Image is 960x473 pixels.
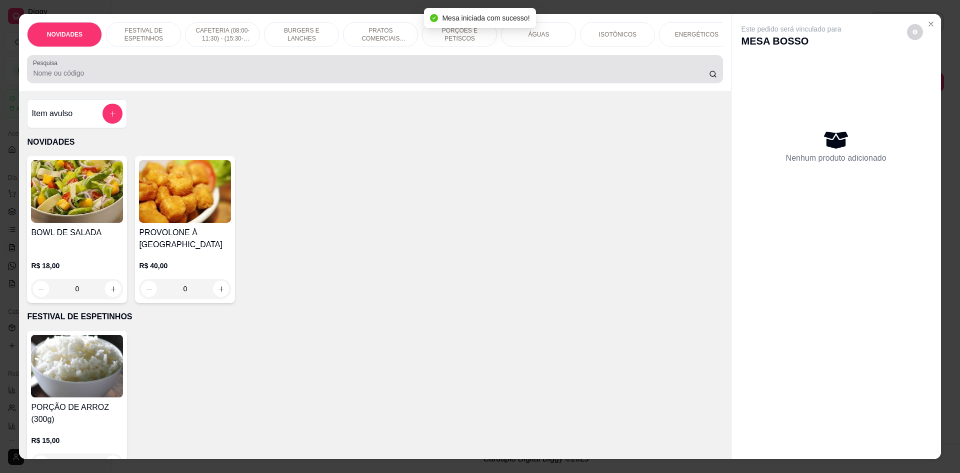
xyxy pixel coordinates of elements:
[430,27,488,43] p: PORÇÕES E PETISCOS
[741,24,841,34] p: Este pedido será vinculado para
[31,261,123,271] p: R$ 18,00
[139,160,231,223] img: product-image
[442,14,529,22] span: Mesa iniciada com sucesso!
[139,261,231,271] p: R$ 40,00
[114,27,172,43] p: FESTIVAL DE ESPETINHOS
[141,281,157,297] button: decrease-product-quantity
[33,281,49,297] button: decrease-product-quantity
[31,108,72,120] h4: Item avulso
[213,281,229,297] button: increase-product-quantity
[31,335,123,397] img: product-image
[31,227,123,239] h4: BOWL DE SALADA
[741,34,841,48] p: MESA BOSSO
[105,455,121,471] button: increase-product-quantity
[907,24,923,40] button: decrease-product-quantity
[27,311,722,323] p: FESTIVAL DE ESPETINHOS
[33,68,708,78] input: Pesquisa
[139,227,231,251] h4: PROVOLONE À [GEOGRAPHIC_DATA]
[351,27,409,43] p: PRATOS COMERCIAIS (11:30-15:30)
[528,31,549,39] p: ÁGUAS
[599,31,636,39] p: ISOTÔNICOS
[102,104,122,124] button: add-separate-item
[31,435,123,445] p: R$ 15,00
[675,31,718,39] p: ENERGÉTICOS
[31,401,123,425] h4: PORÇÃO DE ARROZ (300g)
[430,14,438,22] span: check-circle
[272,27,330,43] p: BURGERS E LANCHES
[27,136,722,148] p: NOVIDADES
[786,152,886,164] p: Nenhum produto adicionado
[193,27,251,43] p: CAFETERIA (08:00-11:30) - (15:30-18:00)
[33,59,61,67] label: Pesquisa
[47,31,82,39] p: NOVIDADES
[923,16,939,32] button: Close
[105,281,121,297] button: increase-product-quantity
[33,455,49,471] button: decrease-product-quantity
[31,160,123,223] img: product-image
